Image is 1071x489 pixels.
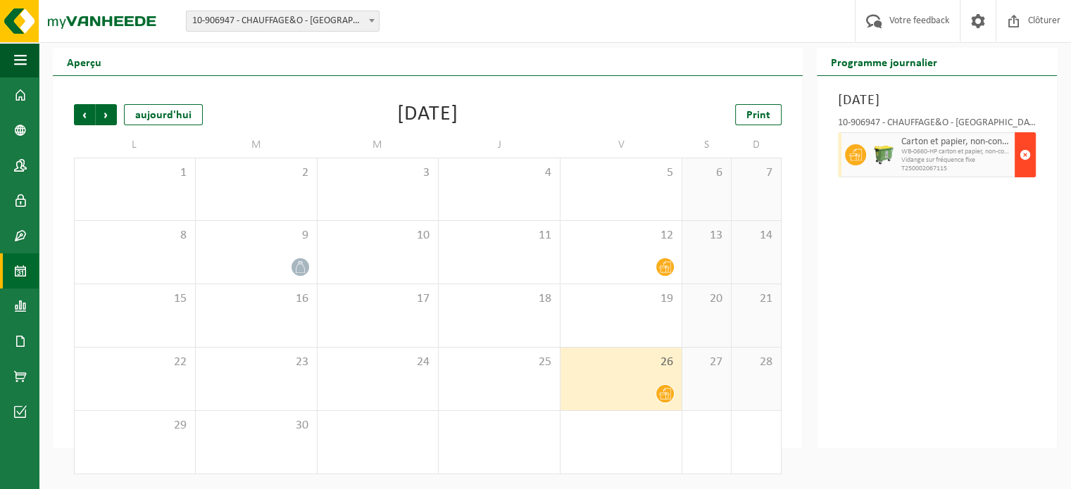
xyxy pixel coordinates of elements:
span: 21 [739,291,773,307]
span: 4 [446,165,553,181]
span: Carton et papier, non-conditionné (industriel) [901,136,1012,148]
span: 22 [82,355,188,370]
span: T250002067115 [901,165,1012,173]
h2: Programme journalier [817,48,951,75]
span: 24 [325,355,432,370]
span: 17 [325,291,432,307]
span: 1 [82,165,188,181]
span: 3 [325,165,432,181]
img: WB-0660-HPE-GN-50 [873,144,894,165]
span: 13 [689,228,724,243]
span: 18 [446,291,553,307]
span: 10-906947 - CHAUFFAGE&O - NEUFVILLES [187,11,379,31]
span: 16 [203,291,310,307]
span: 15 [82,291,188,307]
span: Précédent [74,104,95,125]
a: Print [735,104,782,125]
div: aujourd'hui [124,104,203,125]
td: S [682,132,732,158]
span: 8 [82,228,188,243]
span: 26 [568,355,675,370]
td: L [74,132,196,158]
div: [DATE] [397,104,458,125]
span: 23 [203,355,310,370]
span: 2 [203,165,310,181]
span: 30 [203,418,310,433]
span: WB-0660-HP carton et papier, non-conditionné (industriel) [901,148,1012,156]
span: 19 [568,291,675,307]
span: 10 [325,228,432,243]
span: 14 [739,228,773,243]
div: 10-906947 - CHAUFFAGE&O - [GEOGRAPHIC_DATA] [838,118,1036,132]
span: 9 [203,228,310,243]
td: M [196,132,318,158]
span: Suivant [96,104,117,125]
span: Print [746,110,770,121]
td: J [439,132,560,158]
span: 20 [689,291,724,307]
h2: Aperçu [53,48,115,75]
td: M [318,132,439,158]
span: 29 [82,418,188,433]
span: 28 [739,355,773,370]
span: 27 [689,355,724,370]
span: 7 [739,165,773,181]
h3: [DATE] [838,90,1036,111]
span: Vidange sur fréquence fixe [901,156,1012,165]
span: 6 [689,165,724,181]
span: 25 [446,355,553,370]
span: 12 [568,228,675,243]
td: D [732,132,781,158]
span: 5 [568,165,675,181]
span: 10-906947 - CHAUFFAGE&O - NEUFVILLES [186,11,380,32]
td: V [560,132,682,158]
span: 11 [446,228,553,243]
